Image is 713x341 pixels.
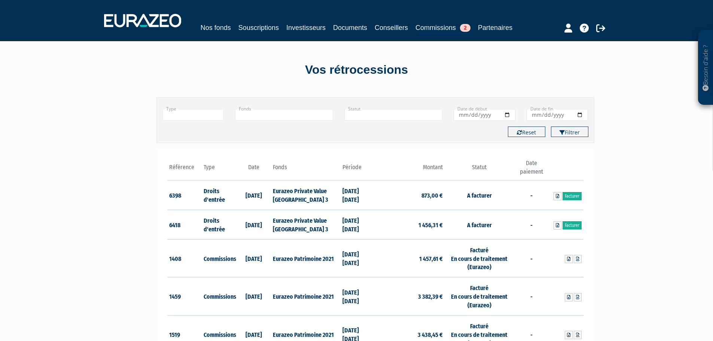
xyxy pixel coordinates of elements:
td: Commissions [202,239,237,277]
td: Facturé En cours de traitement (Eurazeo) [445,239,514,277]
td: 1 456,31 € [375,210,445,240]
td: - [514,210,549,240]
th: Montant [375,159,445,180]
td: 1 457,61 € [375,239,445,277]
th: Statut [445,159,514,180]
td: Droits d'entrée [202,180,237,210]
td: - [514,239,549,277]
th: Type [202,159,237,180]
td: [DATE] [DATE] [341,180,375,210]
td: Facturé En cours de traitement (Eurazeo) [445,277,514,316]
td: [DATE] [DATE] [341,210,375,240]
a: Facturer [563,221,582,229]
td: 3 382,39 € [375,277,445,316]
a: Investisseurs [286,22,326,33]
td: 6418 [167,210,202,240]
td: - [514,277,549,316]
a: Souscriptions [238,22,279,33]
td: [DATE] [237,210,271,240]
a: Conseillers [375,22,408,33]
td: [DATE] [237,239,271,277]
td: Eurazeo Patrimoine 2021 [271,277,340,316]
td: Eurazeo Patrimoine 2021 [271,239,340,277]
span: 2 [460,24,470,32]
th: Référence [167,159,202,180]
th: Date paiement [514,159,549,180]
td: A facturer [445,210,514,240]
td: [DATE] [DATE] [341,239,375,277]
td: [DATE] [237,277,271,316]
a: Commissions2 [415,22,470,34]
img: 1732889491-logotype_eurazeo_blanc_rvb.png [104,14,181,27]
td: [DATE] [DATE] [341,277,375,316]
a: Facturer [563,192,582,200]
td: Eurazeo Private Value [GEOGRAPHIC_DATA] 3 [271,210,340,240]
td: 1459 [167,277,202,316]
a: Documents [333,22,367,33]
td: 873,00 € [375,180,445,210]
td: A facturer [445,180,514,210]
td: - [514,180,549,210]
button: Filtrer [551,127,588,137]
td: [DATE] [237,180,271,210]
td: Droits d'entrée [202,210,237,240]
a: Partenaires [478,22,512,33]
button: Reset [508,127,545,137]
td: 6398 [167,180,202,210]
a: Nos fonds [201,22,231,33]
th: Date [237,159,271,180]
th: Période [341,159,375,180]
div: Vos rétrocessions [143,61,570,79]
td: Commissions [202,277,237,316]
p: Besoin d'aide ? [701,34,710,101]
th: Fonds [271,159,340,180]
td: 1408 [167,239,202,277]
td: Eurazeo Private Value [GEOGRAPHIC_DATA] 3 [271,180,340,210]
